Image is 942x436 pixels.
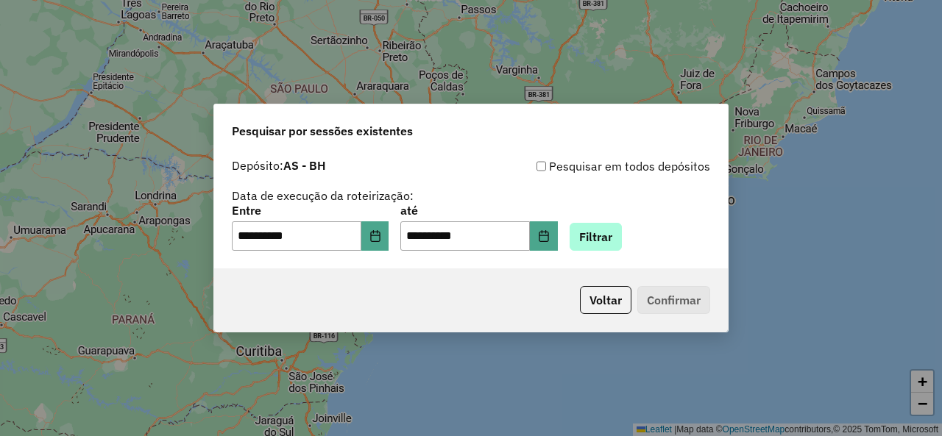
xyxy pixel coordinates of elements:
strong: AS - BH [283,158,326,173]
div: Pesquisar em todos depósitos [471,157,710,175]
button: Filtrar [570,223,622,251]
label: até [400,201,557,219]
label: Data de execução da roteirização: [232,187,414,204]
button: Choose Date [530,221,558,251]
button: Voltar [580,286,631,314]
label: Depósito: [232,157,326,174]
span: Pesquisar por sessões existentes [232,122,413,140]
label: Entre [232,201,389,219]
button: Choose Date [361,221,389,251]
